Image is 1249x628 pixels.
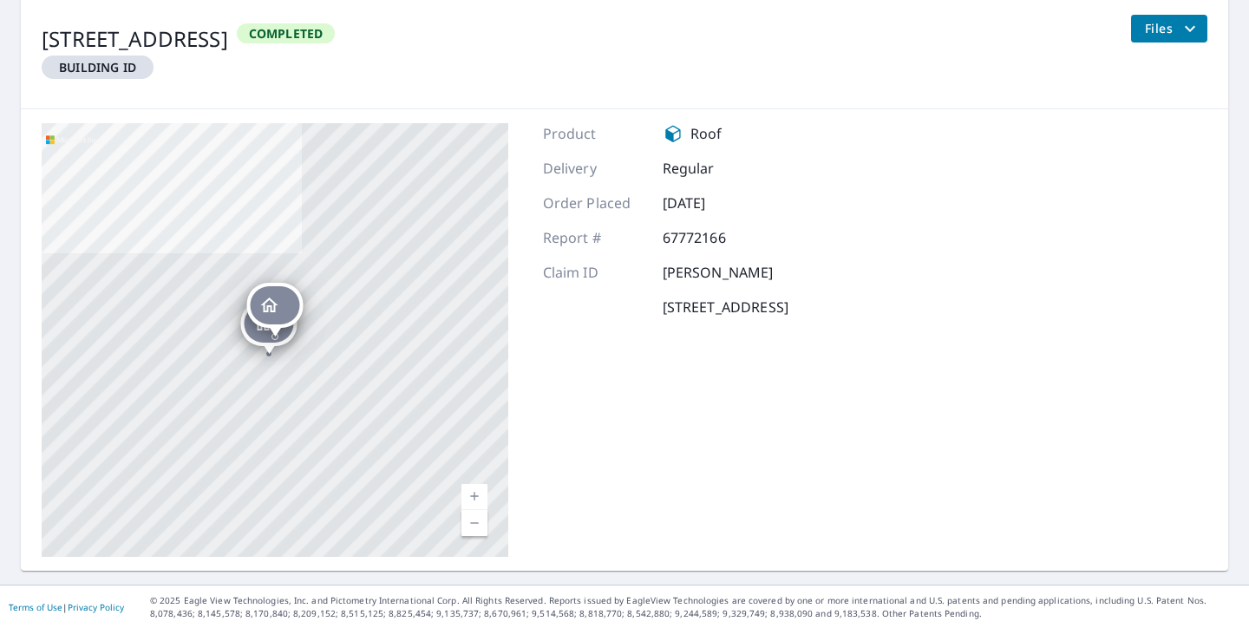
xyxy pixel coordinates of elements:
[663,262,774,283] p: [PERSON_NAME]
[543,262,647,283] p: Claim ID
[543,227,647,248] p: Report #
[1145,18,1200,39] span: Files
[663,297,788,317] p: [STREET_ADDRESS]
[42,23,228,55] div: [STREET_ADDRESS]
[543,193,647,213] p: Order Placed
[150,594,1240,620] p: © 2025 Eagle View Technologies, Inc. and Pictometry International Corp. All Rights Reserved. Repo...
[241,301,298,355] div: Dropped pin, building , Residential property, 153 Alexander Ave Reidsville, GA 30453
[461,484,487,510] a: Current Level 17, Zoom In
[9,601,62,613] a: Terms of Use
[247,283,304,337] div: Dropped pin, building , Residential property, 129 Rufus Ave Reidsville, GA 30453
[1130,15,1207,43] button: filesDropdownBtn-67772166
[543,123,647,144] p: Product
[59,59,136,75] em: Building ID
[663,193,767,213] p: [DATE]
[239,25,334,42] span: Completed
[543,158,647,179] p: Delivery
[663,123,767,144] div: Roof
[9,602,124,612] p: |
[461,510,487,536] a: Current Level 17, Zoom Out
[663,227,767,248] p: 67772166
[68,601,124,613] a: Privacy Policy
[663,158,767,179] p: Regular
